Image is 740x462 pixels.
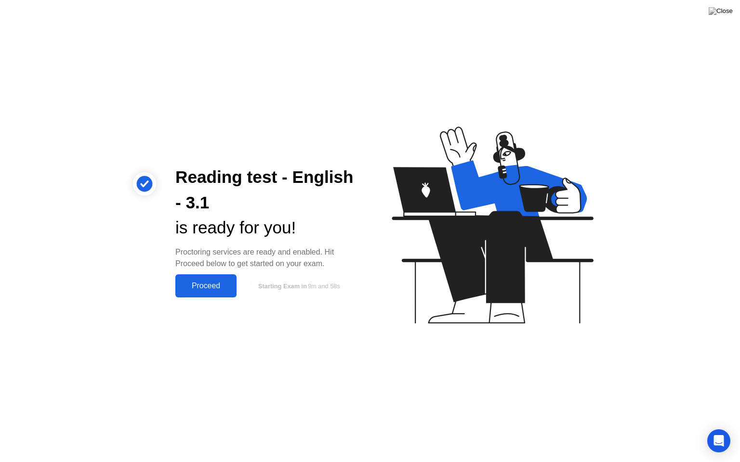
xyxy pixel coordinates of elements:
div: Proctoring services are ready and enabled. Hit Proceed below to get started on your exam. [175,246,355,269]
div: Open Intercom Messenger [707,429,730,452]
div: Proceed [178,282,234,290]
img: Close [709,7,733,15]
span: 9m and 58s [308,282,340,290]
div: Reading test - English - 3.1 [175,165,355,216]
button: Proceed [175,274,237,297]
div: is ready for you! [175,215,355,241]
button: Starting Exam in9m and 58s [241,277,355,295]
